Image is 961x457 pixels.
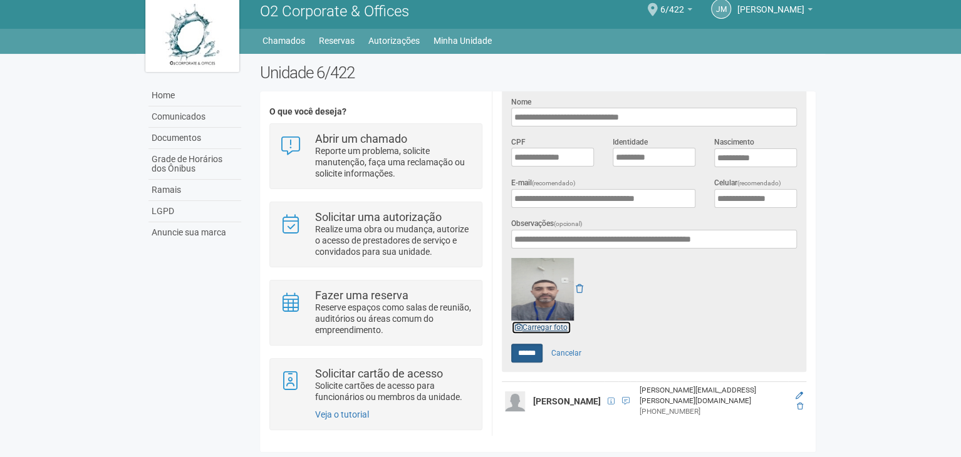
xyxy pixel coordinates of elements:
strong: Fazer uma reserva [315,289,408,302]
a: Home [148,85,241,106]
a: Excluir membro [797,402,803,411]
label: Nascimento [714,136,754,148]
a: Reservas [319,32,355,49]
a: Chamados [262,32,305,49]
p: Reporte um problema, solicite manutenção, faça uma reclamação ou solicite informações. [315,145,472,179]
strong: Abrir um chamado [315,132,407,145]
strong: Solicitar cartão de acesso [315,367,443,380]
a: Fazer uma reserva Reserve espaços como salas de reunião, auditórios ou áreas comum do empreendime... [279,290,472,336]
img: GetFile [511,258,574,321]
a: Solicitar uma autorização Realize uma obra ou mudança, autorize o acesso de prestadores de serviç... [279,212,472,257]
a: LGPD [148,201,241,222]
a: Solicitar cartão de acesso Solicite cartões de acesso para funcionários ou membros da unidade. [279,368,472,403]
a: Cancelar [544,344,588,362]
p: Reserve espaços como salas de reunião, auditórios ou áreas comum do empreendimento. [315,302,472,336]
a: Remover [576,284,583,294]
a: Veja o tutorial [315,409,369,419]
label: Nome [511,96,531,108]
a: Grade de Horários dos Ônibus [148,149,241,180]
a: Comunicados [148,106,241,128]
span: (opcional) [554,220,583,227]
a: Anuncie sua marca [148,222,241,243]
a: Ramais [148,180,241,201]
span: O2 Corporate & Offices [260,3,409,20]
div: [PHONE_NUMBER] [640,406,786,417]
span: (recomendado) [737,180,781,187]
a: Autorizações [368,32,420,49]
p: Realize uma obra ou mudança, autorize o acesso de prestadores de serviço e convidados para sua un... [315,223,472,257]
label: E-mail [511,177,576,189]
label: Observações [511,218,583,230]
label: CPF [511,136,526,148]
a: [PERSON_NAME] [737,6,813,16]
h2: Unidade 6/422 [260,63,816,82]
span: (recomendado) [532,180,576,187]
a: 6/422 [660,6,692,16]
strong: [PERSON_NAME] [533,396,601,406]
strong: Solicitar uma autorização [315,210,442,223]
h4: O que você deseja? [269,107,482,116]
label: Identidade [613,136,648,148]
div: [PERSON_NAME][EMAIL_ADDRESS][PERSON_NAME][DOMAIN_NAME] [640,385,786,406]
img: user.png [505,391,525,411]
a: Documentos [148,128,241,149]
a: Abrir um chamado Reporte um problema, solicite manutenção, faça uma reclamação ou solicite inform... [279,133,472,179]
p: Solicite cartões de acesso para funcionários ou membros da unidade. [315,380,472,403]
a: Carregar foto [511,321,571,334]
a: Minha Unidade [434,32,492,49]
label: Celular [714,177,781,189]
a: Editar membro [796,391,803,400]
